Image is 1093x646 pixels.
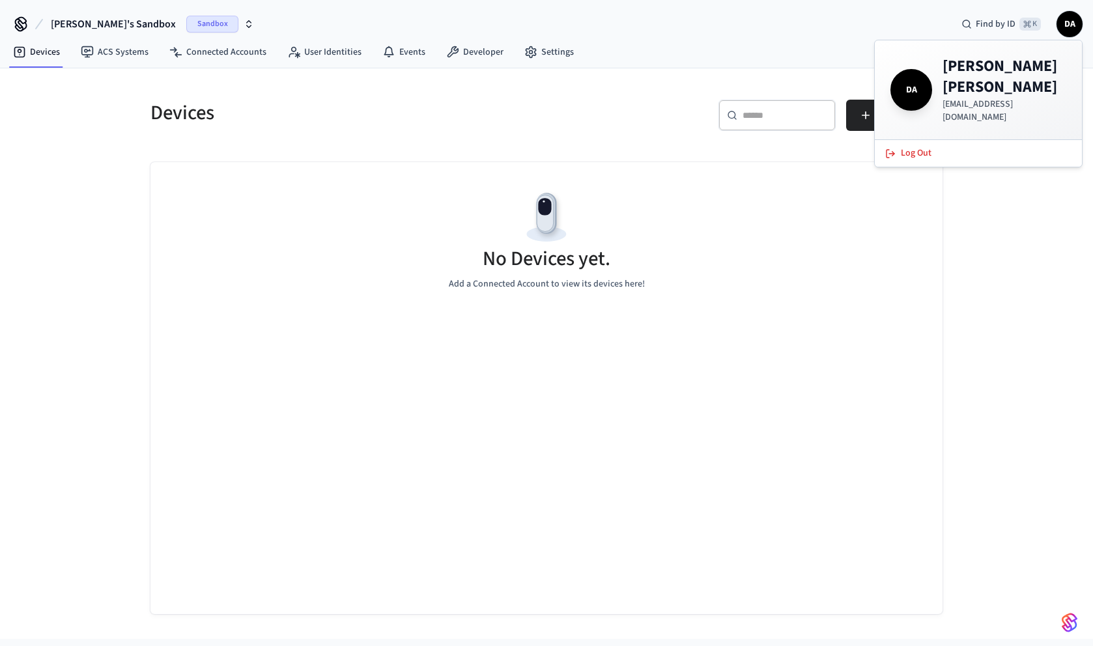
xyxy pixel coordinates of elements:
[1057,11,1083,37] button: DA
[943,98,1066,124] p: [EMAIL_ADDRESS][DOMAIN_NAME]
[877,143,1079,164] button: Log Out
[1062,612,1077,633] img: SeamLogoGradient.69752ec5.svg
[150,100,539,126] h5: Devices
[951,12,1051,36] div: Find by ID⌘ K
[70,40,159,64] a: ACS Systems
[3,40,70,64] a: Devices
[1019,18,1041,31] span: ⌘ K
[893,72,930,108] span: DA
[976,18,1015,31] span: Find by ID
[483,246,610,272] h5: No Devices yet.
[846,100,943,131] button: Add Devices
[372,40,436,64] a: Events
[449,277,645,291] p: Add a Connected Account to view its devices here!
[514,40,584,64] a: Settings
[517,188,576,247] img: Devices Empty State
[1058,12,1081,36] span: DA
[186,16,238,33] span: Sandbox
[277,40,372,64] a: User Identities
[436,40,514,64] a: Developer
[943,56,1066,98] h4: [PERSON_NAME] [PERSON_NAME]
[51,16,176,32] span: [PERSON_NAME]'s Sandbox
[159,40,277,64] a: Connected Accounts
